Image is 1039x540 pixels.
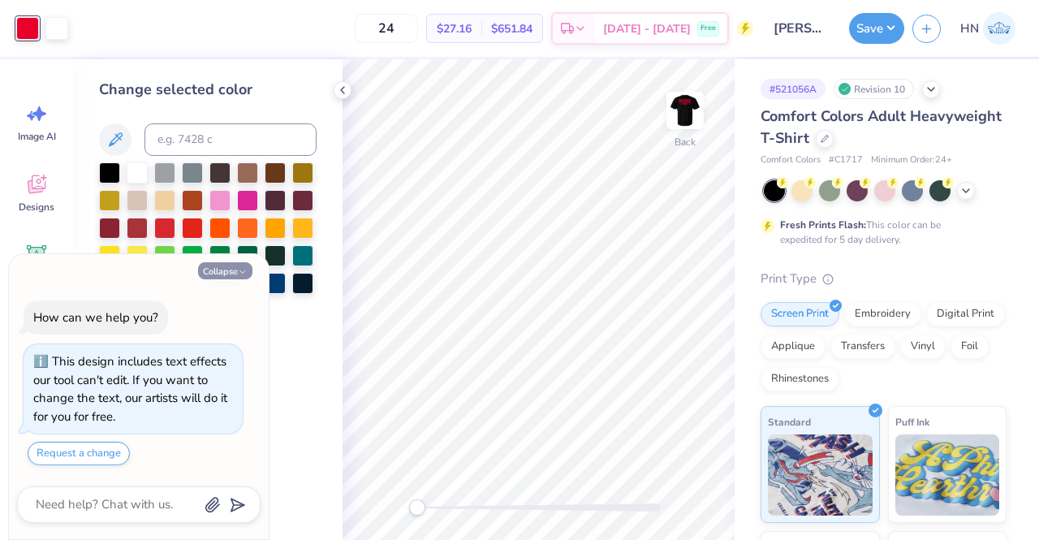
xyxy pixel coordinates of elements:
div: Applique [761,335,826,359]
span: $651.84 [491,20,532,37]
span: # C1717 [829,153,863,167]
div: This design includes text effects our tool can't edit. If you want to change the text, our artist... [33,353,227,425]
div: How can we help you? [33,309,158,326]
div: Back [675,135,696,149]
span: Minimum Order: 24 + [871,153,952,167]
div: # 521056A [761,79,826,99]
input: Untitled Design [761,12,841,45]
span: Image AI [18,130,56,143]
span: Puff Ink [895,413,929,430]
span: [DATE] - [DATE] [603,20,691,37]
strong: Fresh Prints Flash: [780,218,866,231]
button: Save [849,13,904,44]
img: Back [669,94,701,127]
div: Accessibility label [409,499,425,516]
span: $27.16 [437,20,472,37]
img: Huda Nadeem [983,12,1015,45]
button: Collapse [198,262,252,279]
div: Vinyl [900,335,946,359]
div: Revision 10 [834,79,914,99]
span: Comfort Colors Adult Heavyweight T-Shirt [761,106,1002,148]
img: Puff Ink [895,434,1000,516]
span: Designs [19,201,54,214]
a: HN [953,12,1023,45]
div: This color can be expedited for 5 day delivery. [780,218,980,247]
div: Embroidery [844,302,921,326]
div: Change selected color [99,79,317,101]
img: Standard [768,434,873,516]
button: Request a change [28,442,130,465]
div: Digital Print [926,302,1005,326]
span: Free [701,23,716,34]
input: – – [355,14,418,43]
span: HN [960,19,979,38]
input: e.g. 7428 c [144,123,317,156]
div: Foil [951,335,989,359]
div: Rhinestones [761,367,839,391]
span: Standard [768,413,811,430]
span: Comfort Colors [761,153,821,167]
div: Screen Print [761,302,839,326]
div: Transfers [830,335,895,359]
div: Print Type [761,270,1007,288]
